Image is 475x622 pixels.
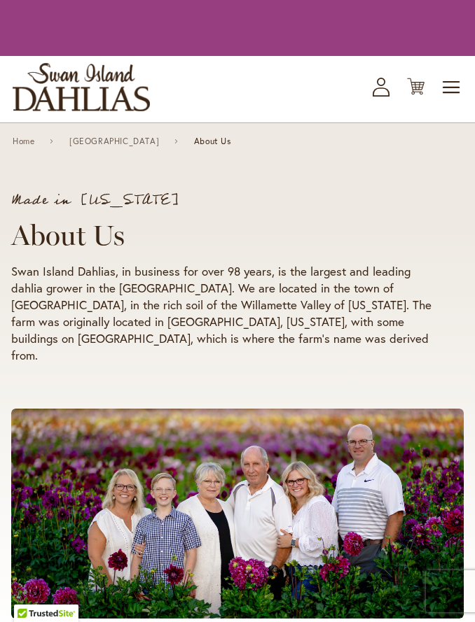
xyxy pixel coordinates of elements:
p: Swan Island Dahlias, in business for over 98 years, is the largest and leading dahlia grower in t... [11,263,436,364]
a: store logo [13,63,150,111]
a: Home [13,136,34,146]
a: [GEOGRAPHIC_DATA] [69,136,159,146]
span: About Us [194,136,231,146]
p: Made in [US_STATE] [11,193,436,207]
h1: About Us [11,218,436,252]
